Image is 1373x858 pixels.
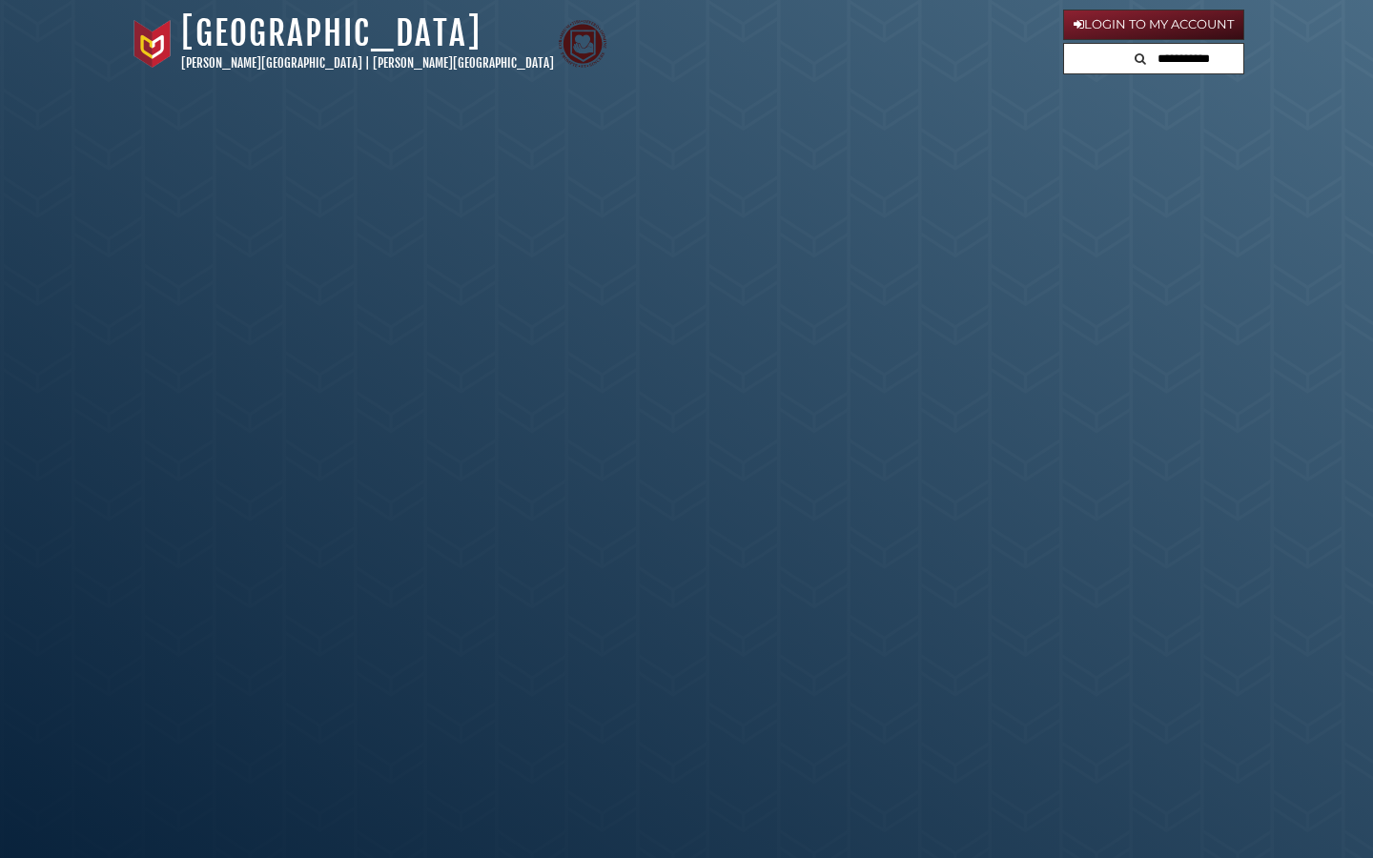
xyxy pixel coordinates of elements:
[181,55,362,71] a: [PERSON_NAME][GEOGRAPHIC_DATA]
[559,20,606,68] img: Calvin Theological Seminary
[365,55,370,71] span: |
[181,12,482,54] a: [GEOGRAPHIC_DATA]
[129,20,176,68] img: Calvin University
[1129,44,1152,70] button: Search
[373,55,554,71] a: [PERSON_NAME][GEOGRAPHIC_DATA]
[1135,52,1146,65] i: Search
[1063,10,1244,40] a: Login to My Account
